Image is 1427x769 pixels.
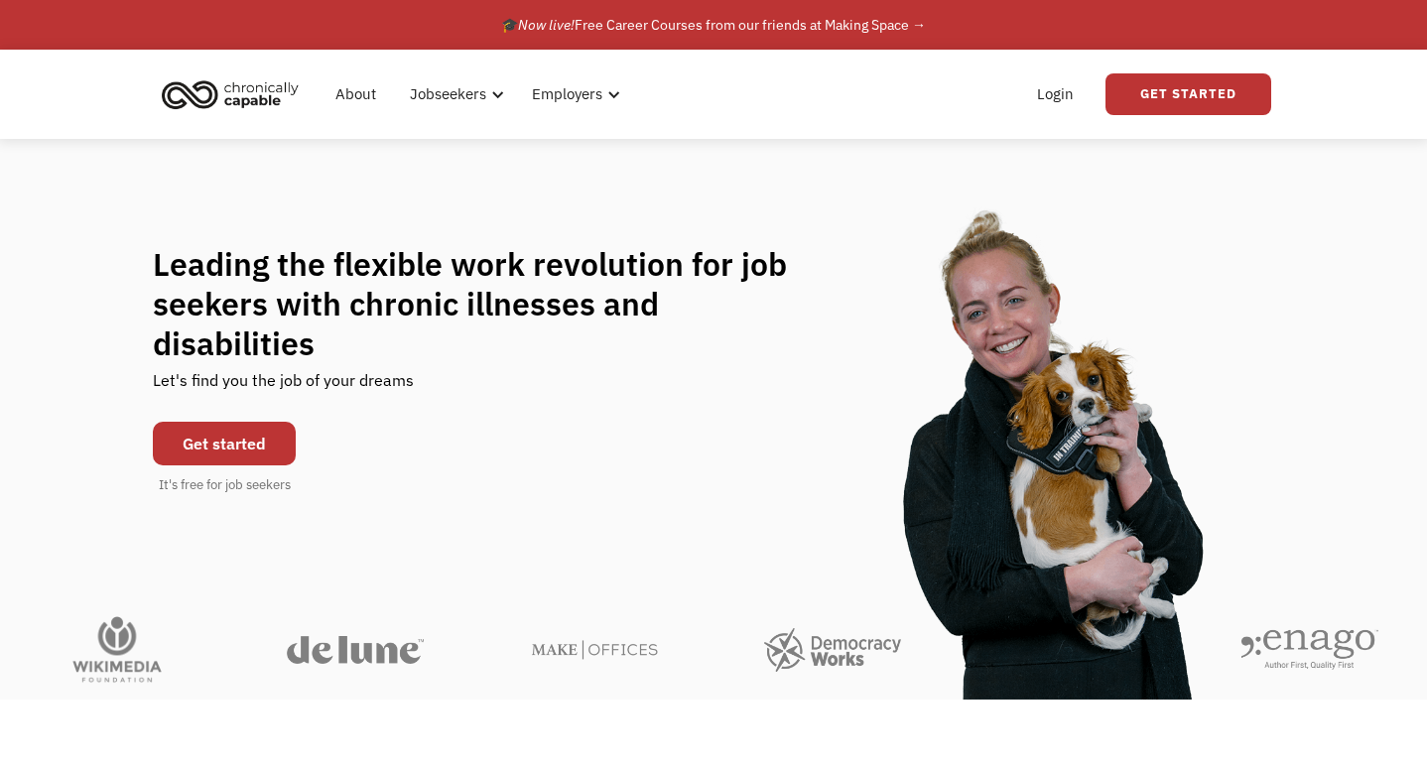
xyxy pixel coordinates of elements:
[398,63,510,126] div: Jobseekers
[1025,63,1086,126] a: Login
[518,16,575,34] em: Now live!
[532,82,602,106] div: Employers
[156,72,305,116] img: Chronically Capable logo
[156,72,314,116] a: home
[159,475,291,495] div: It's free for job seekers
[1105,73,1271,115] a: Get Started
[153,244,826,363] h1: Leading the flexible work revolution for job seekers with chronic illnesses and disabilities
[520,63,626,126] div: Employers
[410,82,486,106] div: Jobseekers
[153,422,296,465] a: Get started
[324,63,388,126] a: About
[501,13,926,37] div: 🎓 Free Career Courses from our friends at Making Space →
[153,363,414,412] div: Let's find you the job of your dreams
